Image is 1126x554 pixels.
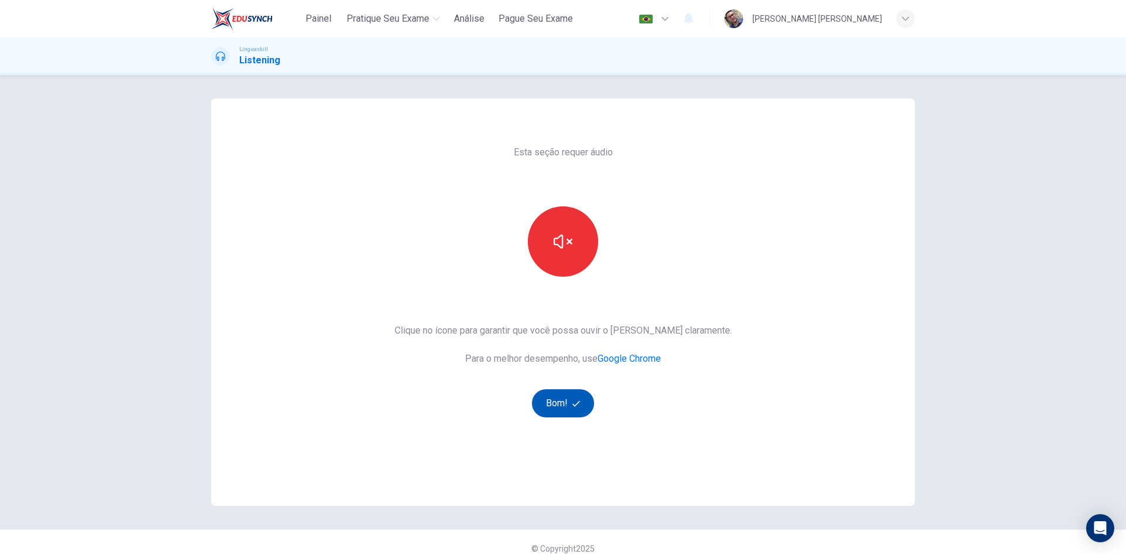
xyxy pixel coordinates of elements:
span: Esta seção requer áudio [514,145,613,159]
span: Pratique seu exame [347,12,429,26]
button: Painel [300,8,337,29]
span: © Copyright 2025 [531,544,595,553]
span: Para o melhor desempenho, use [395,352,732,366]
span: Clique no ícone para garantir que você possa ouvir o [PERSON_NAME] claramente. [395,324,732,338]
h1: Listening [239,53,280,67]
a: Google Chrome [598,353,661,364]
span: Análise [454,12,484,26]
div: [PERSON_NAME] [PERSON_NAME] [752,12,882,26]
button: Pratique seu exame [342,8,445,29]
span: Pague Seu Exame [498,12,573,26]
img: EduSynch logo [211,7,273,30]
button: Bom! [532,389,595,417]
button: Pague Seu Exame [494,8,578,29]
button: Análise [449,8,489,29]
img: pt [639,15,653,23]
img: Profile picture [724,9,743,28]
span: Painel [306,12,331,26]
div: Open Intercom Messenger [1086,514,1114,542]
a: EduSynch logo [211,7,300,30]
span: Linguaskill [239,45,268,53]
